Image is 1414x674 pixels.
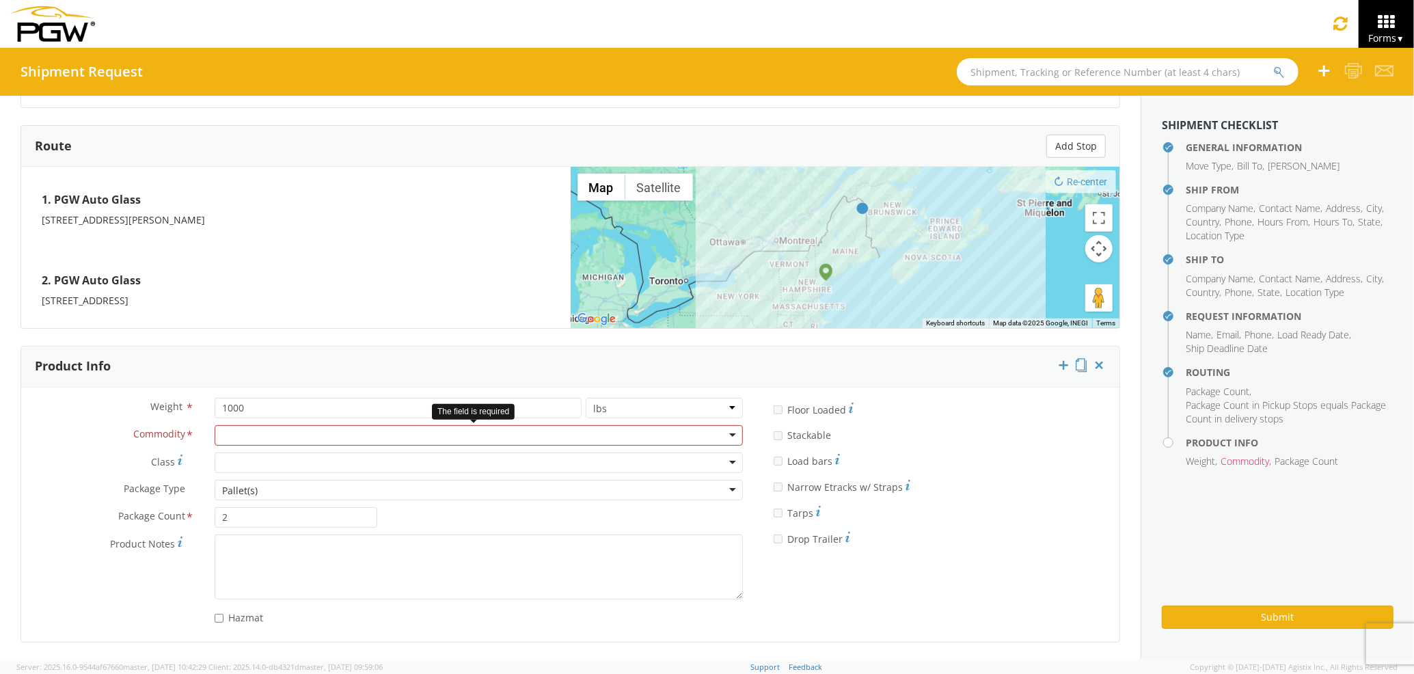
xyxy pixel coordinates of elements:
a: Feedback [789,662,822,672]
span: Phone [1225,286,1252,299]
span: Hours To [1314,215,1352,228]
span: Contact Name [1259,202,1320,215]
span: Email [1216,328,1239,341]
span: Package Count [118,509,185,525]
button: Toggle fullscreen view [1085,204,1113,232]
label: Narrow Etracks w/ Straps [774,478,910,494]
span: Address [1326,202,1361,215]
h4: Request Information [1186,311,1393,321]
span: Phone [1245,328,1272,341]
span: [STREET_ADDRESS] [42,294,128,307]
h3: Route [35,139,72,153]
a: Support [750,662,780,672]
div: The field is required [432,404,515,420]
span: Commodity [1221,455,1269,468]
span: [STREET_ADDRESS][PERSON_NAME] [42,213,205,226]
span: [PERSON_NAME] [1268,159,1340,172]
h4: Ship From [1186,185,1393,195]
button: Submit [1162,606,1393,629]
input: Shipment, Tracking or Reference Number (at least 4 chars) [957,58,1299,85]
li: , [1237,159,1264,173]
h4: Shipment Request [21,64,143,79]
span: Company Name [1186,272,1253,285]
img: pgw-form-logo-1aaa8060b1cc70fad034.png [10,6,95,42]
h4: Ship To [1186,254,1393,265]
span: Copyright © [DATE]-[DATE] Agistix Inc., All Rights Reserved [1190,662,1398,673]
button: Show street map [577,174,625,201]
span: State [1257,286,1280,299]
button: Re-center [1046,170,1116,193]
span: Map data ©2025 Google, INEGI [993,319,1088,327]
h4: General Information [1186,142,1393,152]
li: , [1366,272,1384,286]
span: Package Type [124,482,185,498]
a: Terms [1096,319,1115,327]
button: Add Stop [1046,135,1106,158]
span: Forms [1368,31,1404,44]
h4: 1. PGW Auto Glass [42,187,550,213]
span: Weight [150,400,182,413]
span: Package Count in Pickup Stops equals Package Count in delivery stops [1186,399,1386,425]
li: , [1326,202,1363,215]
span: Package Count [1186,385,1249,398]
label: Tarps [774,504,821,520]
li: , [1257,286,1282,299]
span: Country [1186,215,1219,228]
label: Drop Trailer [774,530,850,546]
li: , [1186,286,1221,299]
button: Map camera controls [1085,235,1113,262]
a: Open this area in Google Maps (opens a new window) [574,310,619,328]
span: Country [1186,286,1219,299]
h4: Routing [1186,367,1393,377]
h3: Product Info [35,360,111,373]
span: Weight [1186,455,1215,468]
span: Name [1186,328,1211,341]
span: Load Ready Date [1277,328,1349,341]
span: ▼ [1396,33,1404,44]
button: Keyboard shortcuts [926,319,985,328]
li: , [1186,385,1251,399]
span: master, [DATE] 10:42:29 [123,662,206,672]
img: Google [574,310,619,328]
span: Address [1326,272,1361,285]
label: Load bars [774,452,840,468]
span: Commodity [133,427,185,443]
input: Floor Loaded [774,405,783,414]
input: Tarps [774,509,783,517]
input: Drop Trailer [774,535,783,543]
li: , [1326,272,1363,286]
label: Stackable [774,427,834,442]
div: Pallet(s) [222,484,258,498]
span: Bill To [1237,159,1262,172]
button: Show satellite imagery [625,174,693,201]
li: , [1358,215,1383,229]
span: Package Count [1275,455,1338,468]
span: Company Name [1186,202,1253,215]
span: State [1358,215,1381,228]
input: Stackable [774,431,783,440]
li: , [1186,328,1213,342]
li: , [1259,202,1322,215]
label: Floor Loaded [774,401,854,417]
li: , [1245,328,1274,342]
span: Class [151,455,175,468]
li: , [1186,215,1221,229]
li: , [1186,159,1234,173]
li: , [1257,215,1310,229]
span: Product Notes [110,537,175,550]
li: , [1186,202,1255,215]
span: Location Type [1286,286,1344,299]
span: Move Type [1186,159,1232,172]
strong: Shipment Checklist [1162,118,1278,133]
span: Hours From [1257,215,1308,228]
li: , [1314,215,1355,229]
li: , [1186,272,1255,286]
span: Phone [1225,215,1252,228]
input: Load bars [774,457,783,466]
li: , [1186,455,1217,468]
li: , [1216,328,1241,342]
span: City [1366,272,1382,285]
span: Client: 2025.14.0-db4321d [208,662,383,672]
li: , [1277,328,1351,342]
label: Hazmat [215,609,266,625]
